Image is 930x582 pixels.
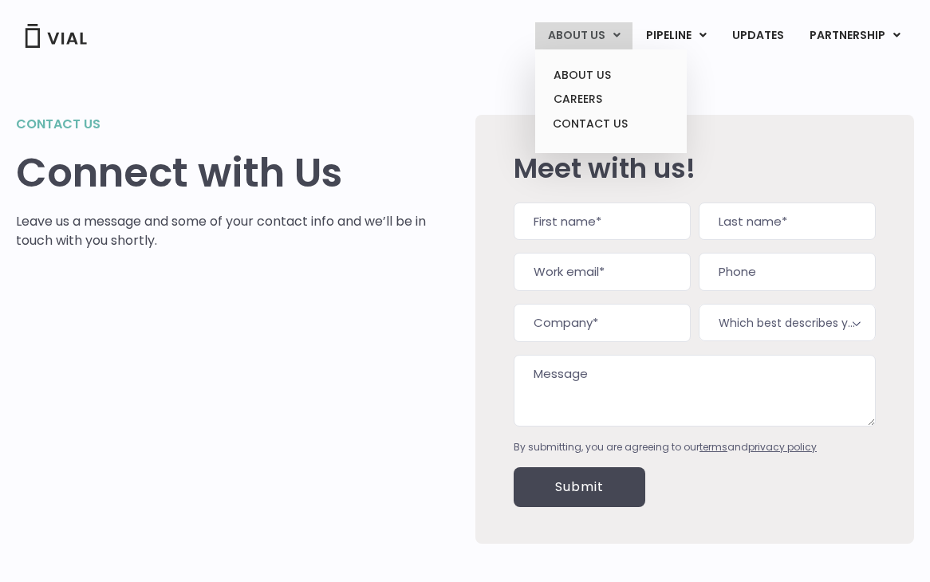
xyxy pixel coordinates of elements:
h1: Connect with Us [16,150,428,196]
a: ABOUT USMenu Toggle [535,22,632,49]
a: ABOUT US [541,63,680,88]
a: terms [699,440,727,454]
span: Which best describes you?* [699,304,876,341]
h2: Meet with us! [514,153,876,183]
a: PARTNERSHIPMenu Toggle [797,22,913,49]
input: Last name* [699,203,876,241]
h2: Contact us [16,115,428,134]
p: Leave us a message and some of your contact info and we’ll be in touch with you shortly. [16,212,428,250]
a: PIPELINEMenu Toggle [633,22,719,49]
a: CAREERS [541,87,680,112]
input: Company* [514,304,691,342]
input: Submit [514,467,645,507]
input: Phone [699,253,876,291]
a: UPDATES [719,22,796,49]
div: By submitting, you are agreeing to our and [514,440,876,454]
a: privacy policy [748,440,817,454]
a: CONTACT US [541,112,680,137]
input: First name* [514,203,691,241]
img: Vial Logo [24,24,88,48]
input: Work email* [514,253,691,291]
